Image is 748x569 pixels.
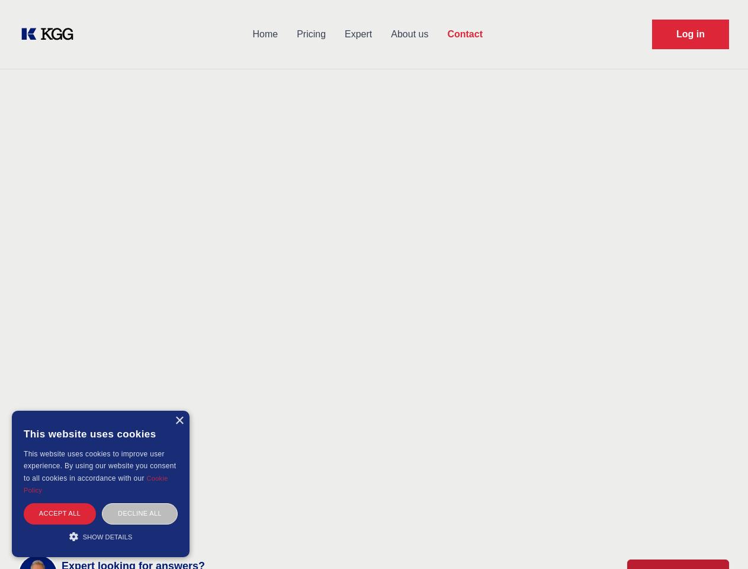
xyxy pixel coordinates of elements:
[438,19,492,50] a: Contact
[24,503,96,524] div: Accept all
[24,420,178,448] div: This website uses cookies
[83,533,133,541] span: Show details
[24,530,178,542] div: Show details
[689,512,748,569] iframe: Chat Widget
[175,417,184,426] div: Close
[243,19,287,50] a: Home
[335,19,381,50] a: Expert
[19,25,83,44] a: KOL Knowledge Platform: Talk to Key External Experts (KEE)
[287,19,335,50] a: Pricing
[24,475,168,494] a: Cookie Policy
[652,20,729,49] a: Request Demo
[102,503,178,524] div: Decline all
[381,19,438,50] a: About us
[24,450,176,482] span: This website uses cookies to improve user experience. By using our website you consent to all coo...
